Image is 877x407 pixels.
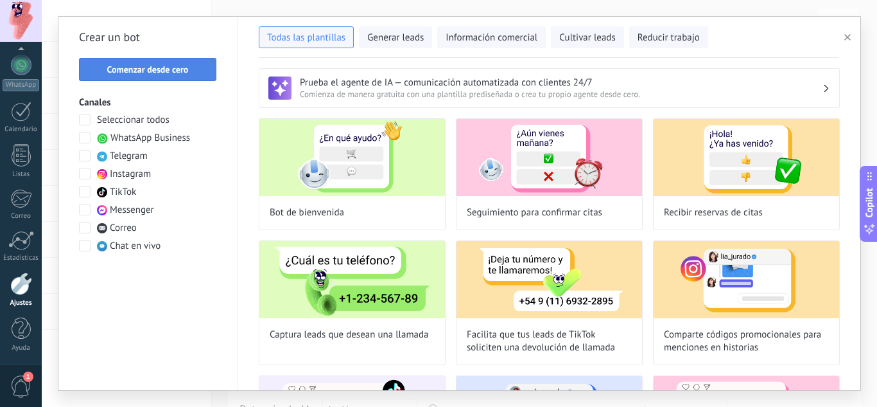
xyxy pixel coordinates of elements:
span: Facilita que tus leads de TikTok soliciten una devolución de llamada [467,329,632,354]
button: Comenzar desde cero [79,58,216,81]
span: Telegram [110,150,148,163]
div: Listas [3,170,40,179]
div: Correo [3,212,40,221]
span: Instagram [110,168,151,181]
span: Generar leads [367,32,424,44]
span: Chat en vivo [110,240,161,253]
div: WhatsApp [3,79,39,91]
img: Seguimiento para confirmar citas [456,119,642,196]
img: Comparte códigos promocionales para menciones en historias [654,241,839,318]
div: Calendario [3,125,40,134]
div: Estadísticas [3,254,40,262]
span: Comienza de manera gratuita con una plantilla prediseñada o crea tu propio agente desde cero. [300,89,822,100]
img: Bot de bienvenida [259,119,445,196]
span: Comenzar desde cero [107,65,189,74]
span: Información comercial [446,32,537,44]
img: Recibir reservas de citas [654,119,839,196]
span: Recibir reservas de citas [664,206,763,219]
span: Bot de bienvenida [270,206,344,219]
span: Correo [110,222,137,235]
div: Ayuda [3,344,40,352]
button: Todas las plantillas [259,26,354,48]
span: Reducir trabajo [638,32,700,44]
span: Captura leads que desean una llamada [270,329,429,341]
div: Ajustes [3,299,40,307]
button: Generar leads [359,26,432,48]
span: TikTok [110,186,136,199]
h3: Canales [79,96,217,109]
span: WhatsApp Business [110,132,190,145]
img: Captura leads que desean una llamada [259,241,445,318]
button: Información comercial [437,26,546,48]
span: Cultivar leads [559,32,615,44]
span: Messenger [110,204,154,217]
button: Cultivar leads [551,26,623,48]
span: Comparte códigos promocionales para menciones en historias [664,329,829,354]
span: Seguimiento para confirmar citas [467,206,602,219]
span: 1 [23,372,33,382]
h2: Crear un bot [79,27,217,48]
h3: Prueba el agente de IA — comunicación automatizada con clientes 24/7 [300,77,822,89]
span: Todas las plantillas [267,32,345,44]
span: Copilot [863,188,876,217]
img: Facilita que tus leads de TikTok soliciten una devolución de llamada [456,241,642,318]
span: Seleccionar todos [97,114,169,127]
button: Reducir trabajo [629,26,708,48]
